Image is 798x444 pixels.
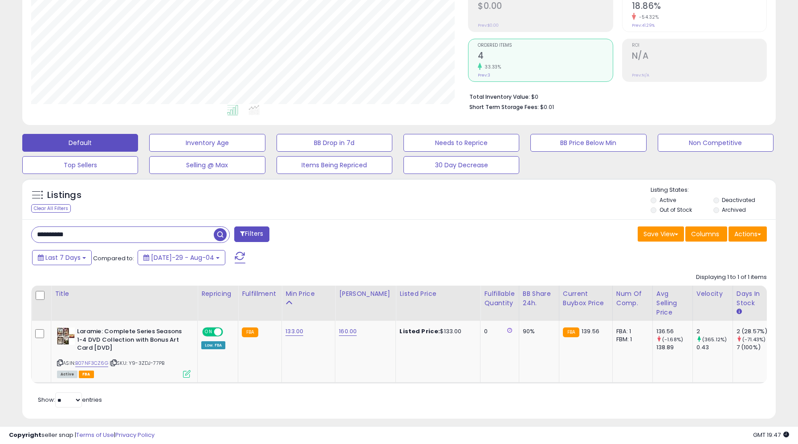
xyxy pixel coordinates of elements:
[482,64,501,70] small: 33.33%
[737,343,773,351] div: 7 (100%)
[399,327,440,335] b: Listed Price:
[110,359,164,367] span: | SKU: Y9-3ZDJ-77PB
[79,371,94,378] span: FBA
[696,273,767,282] div: Displaying 1 to 1 of 1 items
[662,336,683,343] small: (-1.68%)
[403,156,519,174] button: 30 Day Decrease
[9,431,155,440] div: seller snap | |
[632,51,766,63] h2: N/A
[277,156,392,174] button: Items Being Repriced
[523,327,552,335] div: 90%
[234,226,269,242] button: Filters
[632,1,766,13] h2: 18.86%
[151,253,214,262] span: [DATE]-29 - Aug-04
[616,327,646,335] div: FBA: 1
[563,289,609,308] div: Current Buybox Price
[478,43,612,48] span: Ordered Items
[478,23,499,28] small: Prev: $0.00
[149,134,265,152] button: Inventory Age
[201,341,225,349] div: Low. FBA
[399,327,473,335] div: $133.00
[469,103,539,111] b: Short Term Storage Fees:
[469,91,760,101] li: $0
[636,14,659,20] small: -54.32%
[656,289,689,317] div: Avg Selling Price
[222,328,236,336] span: OFF
[656,327,692,335] div: 136.56
[285,327,303,336] a: 133.00
[242,289,278,299] div: Fulfillment
[702,336,727,343] small: (365.12%)
[47,189,81,202] h5: Listings
[722,206,746,214] label: Archived
[742,336,765,343] small: (-71.43%)
[57,327,191,377] div: ASIN:
[660,196,676,204] label: Active
[696,289,729,299] div: Velocity
[399,289,476,299] div: Listed Price
[616,335,646,343] div: FBM: 1
[660,206,692,214] label: Out of Stock
[149,156,265,174] button: Selling @ Max
[737,327,773,335] div: 2 (28.57%)
[77,327,185,355] b: Laramie: Complete Series Seasons 1-4 DVD Collection with Bonus Art Card [DVD]
[582,327,599,335] span: 139.56
[753,431,789,439] span: 2025-08-12 19:47 GMT
[656,343,692,351] div: 138.89
[201,289,234,299] div: Repricing
[616,289,649,308] div: Num of Comp.
[242,327,258,337] small: FBA
[57,327,75,345] img: 51cugxmnwkL._SL40_.jpg
[729,226,767,242] button: Actions
[696,343,733,351] div: 0.43
[632,23,655,28] small: Prev: 41.29%
[469,93,530,101] b: Total Inventory Value:
[484,289,515,308] div: Fulfillable Quantity
[339,289,392,299] div: [PERSON_NAME]
[403,134,519,152] button: Needs to Reprice
[75,359,108,367] a: B07NF3CZ6G
[478,51,612,63] h2: 4
[93,254,134,262] span: Compared to:
[32,250,92,265] button: Last 7 Days
[658,134,774,152] button: Non Competitive
[685,226,727,242] button: Columns
[691,230,719,238] span: Columns
[38,396,102,404] span: Show: entries
[722,196,755,204] label: Deactivated
[478,1,612,13] h2: $0.00
[203,328,214,336] span: ON
[638,226,684,242] button: Save View
[632,73,649,78] small: Prev: N/A
[478,73,490,78] small: Prev: 3
[651,186,776,194] p: Listing States:
[530,134,646,152] button: BB Price Below Min
[737,289,769,308] div: Days In Stock
[45,253,81,262] span: Last 7 Days
[115,431,155,439] a: Privacy Policy
[540,103,554,111] span: $0.01
[22,134,138,152] button: Default
[563,327,579,337] small: FBA
[55,289,194,299] div: Title
[484,327,512,335] div: 0
[138,250,225,265] button: [DATE]-29 - Aug-04
[632,43,766,48] span: ROI
[523,289,555,308] div: BB Share 24h.
[31,204,71,213] div: Clear All Filters
[9,431,41,439] strong: Copyright
[339,327,357,336] a: 160.00
[22,156,138,174] button: Top Sellers
[285,289,331,299] div: Min Price
[57,371,77,378] span: All listings currently available for purchase on Amazon
[737,308,742,316] small: Days In Stock.
[696,327,733,335] div: 2
[277,134,392,152] button: BB Drop in 7d
[76,431,114,439] a: Terms of Use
